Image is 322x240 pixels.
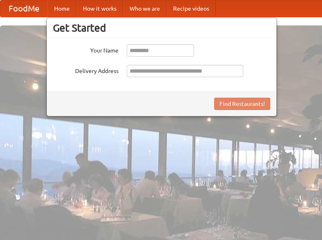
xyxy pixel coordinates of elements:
[53,44,119,55] label: Your Name
[48,0,76,17] a: Home
[214,98,270,110] button: Find Restaurants!
[167,0,216,17] a: Recipe videos
[76,0,123,17] a: How it works
[0,0,48,17] a: FoodMe
[53,65,119,75] label: Delivery Address
[123,0,167,17] a: Who we are
[53,22,270,34] h3: Get Started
